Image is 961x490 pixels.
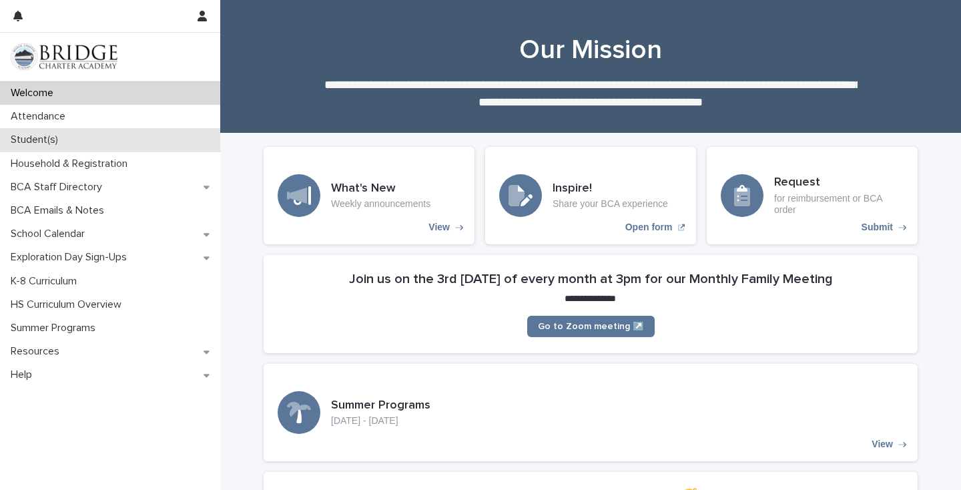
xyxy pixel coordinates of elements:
h3: Inspire! [553,182,668,196]
p: Welcome [5,87,64,99]
p: Attendance [5,110,76,123]
p: [DATE] - [DATE] [331,415,430,427]
p: for reimbursement or BCA order [774,193,904,216]
p: BCA Emails & Notes [5,204,115,217]
h3: Summer Programs [331,399,430,413]
a: View [264,364,918,461]
a: Submit [707,147,918,244]
p: BCA Staff Directory [5,181,113,194]
span: Go to Zoom meeting ↗️ [538,322,644,331]
p: Submit [862,222,893,233]
p: K-8 Curriculum [5,275,87,288]
p: View [428,222,450,233]
p: Share your BCA experience [553,198,668,210]
h3: Request [774,176,904,190]
a: View [264,147,474,244]
p: Summer Programs [5,322,106,334]
p: Student(s) [5,134,69,146]
p: Open form [625,222,673,233]
p: Weekly announcements [331,198,430,210]
h3: What's New [331,182,430,196]
p: School Calendar [5,228,95,240]
p: Resources [5,345,70,358]
p: HS Curriculum Overview [5,298,132,311]
a: Go to Zoom meeting ↗️ [527,316,655,337]
p: Household & Registration [5,158,138,170]
p: View [872,439,893,450]
p: Help [5,369,43,381]
h1: Our Mission [264,34,918,66]
a: Open form [485,147,696,244]
h2: Join us on the 3rd [DATE] of every month at 3pm for our Monthly Family Meeting [349,271,833,287]
p: Exploration Day Sign-Ups [5,251,137,264]
img: V1C1m3IdTEidaUdm9Hs0 [11,43,117,70]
